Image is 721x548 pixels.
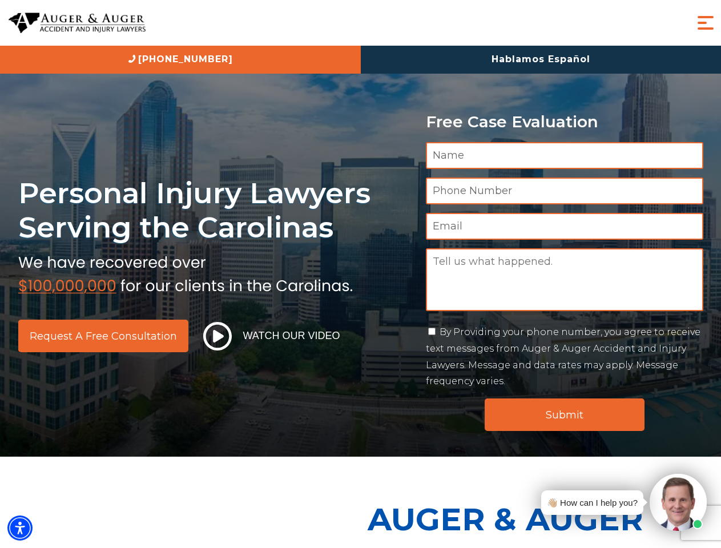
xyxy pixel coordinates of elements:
[426,327,700,386] label: By Providing your phone number, you agree to receive text messages from Auger & Auger Accident an...
[18,176,412,245] h1: Personal Injury Lawyers Serving the Carolinas
[694,11,717,34] button: Menu
[547,495,638,510] div: 👋🏼 How can I help you?
[9,13,146,34] img: Auger & Auger Accident and Injury Lawyers Logo
[426,178,703,204] input: Phone Number
[368,491,715,547] p: Auger & Auger
[30,331,177,341] span: Request a Free Consultation
[650,474,707,531] img: Intaker widget Avatar
[200,321,344,351] button: Watch Our Video
[426,213,703,240] input: Email
[18,251,353,294] img: sub text
[7,515,33,541] div: Accessibility Menu
[426,113,703,131] p: Free Case Evaluation
[485,398,645,431] input: Submit
[18,320,188,352] a: Request a Free Consultation
[426,142,703,169] input: Name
